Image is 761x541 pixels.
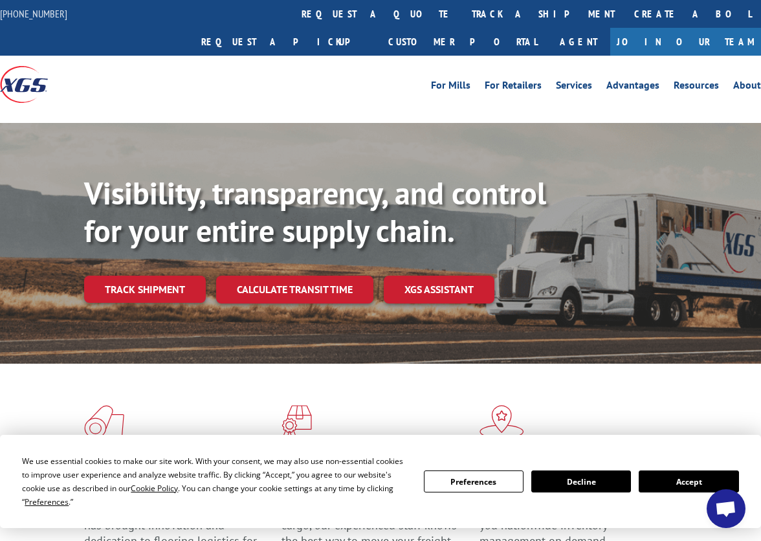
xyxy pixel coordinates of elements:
div: We use essential cookies to make our site work. With your consent, we may also use non-essential ... [22,454,408,509]
div: Open chat [707,489,745,528]
a: For Retailers [485,80,542,94]
a: Services [556,80,592,94]
img: xgs-icon-flagship-distribution-model-red [480,405,524,439]
img: xgs-icon-total-supply-chain-intelligence-red [84,405,124,439]
a: For Mills [431,80,470,94]
a: About [733,80,761,94]
a: Agent [547,28,610,56]
a: Customer Portal [379,28,547,56]
a: Advantages [606,80,659,94]
a: Calculate transit time [216,276,373,304]
a: Join Our Team [610,28,761,56]
button: Decline [531,470,631,492]
a: XGS ASSISTANT [384,276,494,304]
span: Preferences [25,496,69,507]
img: xgs-icon-focused-on-flooring-red [281,405,312,439]
button: Accept [639,470,738,492]
a: Resources [674,80,719,94]
button: Preferences [424,470,524,492]
a: Request a pickup [192,28,379,56]
b: Visibility, transparency, and control for your entire supply chain. [84,173,546,250]
span: Cookie Policy [131,483,178,494]
a: Track shipment [84,276,206,303]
